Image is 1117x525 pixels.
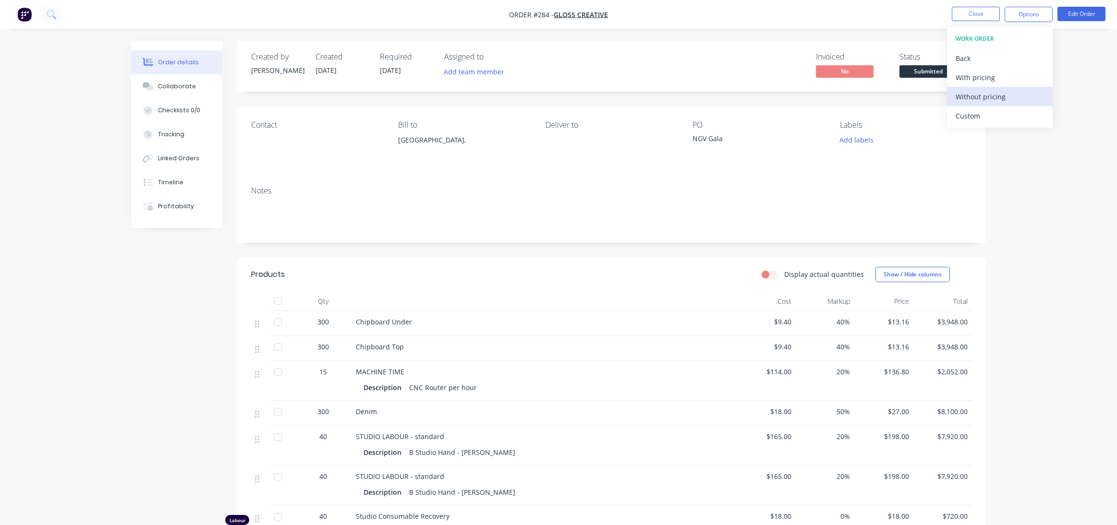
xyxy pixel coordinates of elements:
[917,342,968,352] span: $3,948.00
[858,511,909,521] span: $18.00
[158,202,194,211] div: Profitability
[740,342,791,352] span: $9.40
[251,186,971,195] div: Notes
[444,65,510,78] button: Add team member
[364,485,405,499] div: Description
[947,48,1053,68] button: Back
[740,317,791,327] span: $9.40
[947,29,1053,48] button: WORK ORDER
[854,292,913,311] div: Price
[899,65,957,77] span: Submitted
[225,515,249,525] div: Labour
[405,485,519,499] div: B Studio Hand - [PERSON_NAME]
[899,52,971,61] div: Status
[740,406,791,417] span: $18.00
[799,367,850,377] span: 20%
[319,511,327,521] span: 40
[294,292,352,311] div: Qty
[158,130,184,139] div: Tracking
[356,407,377,416] span: Denim
[740,511,791,521] span: $18.00
[947,87,1053,106] button: Without pricing
[858,367,909,377] span: $136.80
[1057,7,1105,21] button: Edit Order
[554,10,608,19] a: GLOSS Creative
[740,431,791,441] span: $165.00
[875,267,950,282] button: Show / Hide columns
[799,471,850,481] span: 20%
[858,471,909,481] span: $198.00
[834,133,878,146] button: Add labels
[356,342,404,351] span: Chipboard Top
[692,120,824,130] div: PO
[546,120,677,130] div: Deliver to
[158,154,199,163] div: Linked Orders
[740,471,791,481] span: $165.00
[316,66,337,75] span: [DATE]
[917,317,968,327] span: $3,948.00
[740,367,791,377] span: $114.00
[956,71,1044,84] div: With pricing
[398,120,530,130] div: Bill to
[158,178,183,187] div: Timeline
[364,445,405,459] div: Description
[858,342,909,352] span: $13.16
[956,51,1044,65] div: Back
[356,432,444,441] span: STUDIO LABOUR - standard
[858,406,909,417] span: $27.00
[405,381,481,394] div: CNC Router per hour
[799,317,850,327] span: 40%
[131,74,222,98] button: Collaborate
[356,512,449,521] span: Studio Consumable Recovery
[316,52,368,61] div: Created
[319,367,327,377] span: 15
[858,317,909,327] span: $13.16
[317,406,329,417] span: 300
[380,66,401,75] span: [DATE]
[799,511,850,521] span: 0%
[398,133,530,164] div: [GEOGRAPHIC_DATA],
[799,406,850,417] span: 50%
[816,52,888,61] div: Invoiced
[251,65,304,75] div: [PERSON_NAME]
[356,472,444,481] span: STUDIO LABOUR - standard
[799,342,850,352] span: 40%
[947,106,1053,125] button: Custom
[158,106,200,115] div: Checklists 0/0
[251,269,285,280] div: Products
[947,68,1053,87] button: With pricing
[317,317,329,327] span: 300
[356,367,404,376] span: MACHINE TIME
[956,33,1044,45] div: WORK ORDER
[840,120,971,130] div: Labels
[158,82,196,91] div: Collaborate
[952,7,1000,21] button: Close
[439,65,510,78] button: Add team member
[131,98,222,122] button: Checklists 0/0
[917,431,968,441] span: $7,920.00
[444,52,540,61] div: Assigned to
[858,431,909,441] span: $198.00
[131,170,222,194] button: Timeline
[131,194,222,218] button: Profitability
[364,381,405,394] div: Description
[917,511,968,521] span: $720.00
[398,133,530,147] div: [GEOGRAPHIC_DATA],
[319,431,327,441] span: 40
[17,7,32,22] img: Factory
[131,50,222,74] button: Order details
[509,10,554,19] span: Order #284 -
[158,58,199,67] div: Order details
[251,120,383,130] div: Contact
[799,431,850,441] span: 20%
[917,367,968,377] span: $2,052.00
[917,471,968,481] span: $7,920.00
[956,90,1044,104] div: Without pricing
[692,133,813,147] div: NGV Gala
[899,65,957,80] button: Submitted
[795,292,854,311] div: Markup
[784,269,864,279] label: Display actual quantities
[956,109,1044,123] div: Custom
[131,122,222,146] button: Tracking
